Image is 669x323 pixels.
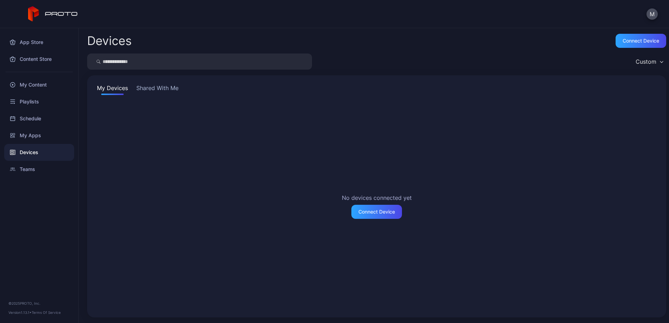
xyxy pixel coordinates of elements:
button: Custom [632,53,666,70]
a: My Apps [4,127,74,144]
h2: No devices connected yet [342,194,412,202]
h2: Devices [87,34,132,47]
a: My Content [4,76,74,93]
a: Content Store [4,51,74,68]
a: Devices [4,144,74,161]
div: Custom [636,58,656,65]
a: Schedule [4,110,74,127]
div: Connect device [623,38,659,44]
div: © 2025 PROTO, Inc. [8,300,70,306]
a: Terms Of Service [32,310,61,315]
span: Version 1.13.1 • [8,310,32,315]
button: M [647,8,658,20]
button: Shared With Me [135,84,180,95]
a: Teams [4,161,74,178]
button: Connect Device [351,205,402,219]
button: Connect device [616,34,666,48]
button: My Devices [96,84,129,95]
a: App Store [4,34,74,51]
a: Playlists [4,93,74,110]
div: Connect Device [358,209,395,215]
